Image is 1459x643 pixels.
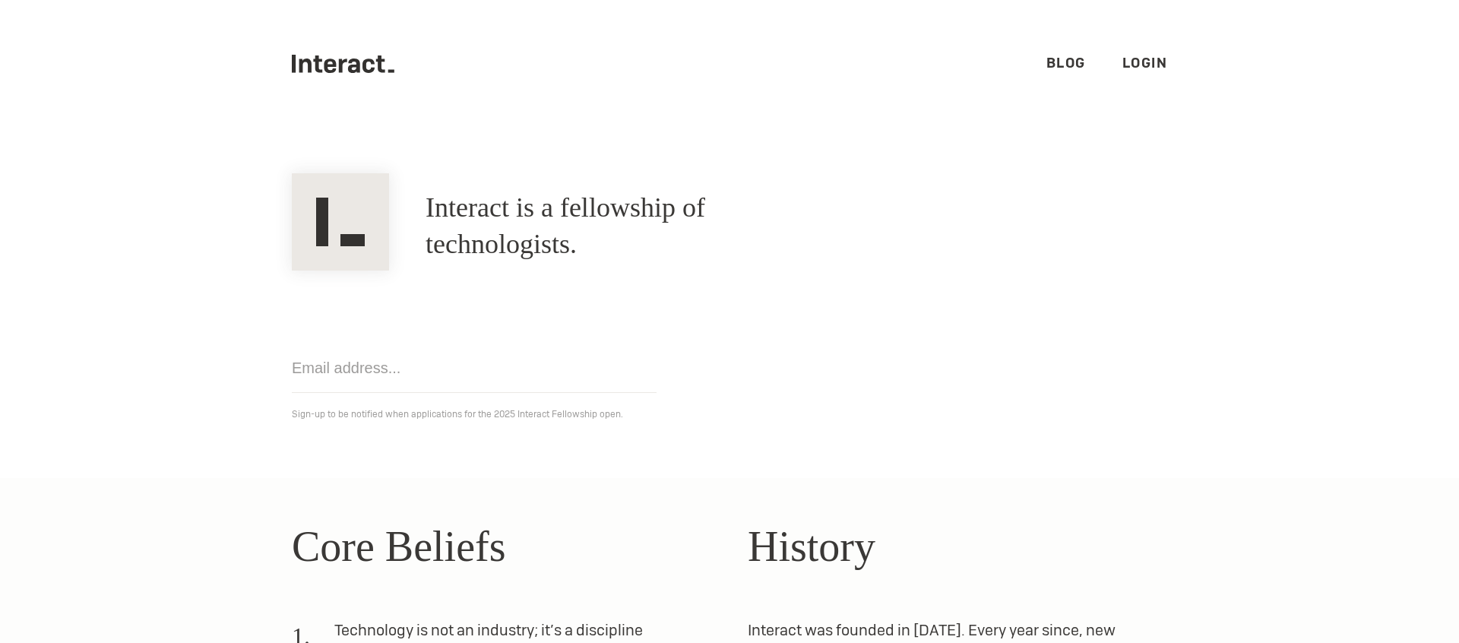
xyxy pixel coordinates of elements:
[292,405,1167,423] p: Sign-up to be notified when applications for the 2025 Interact Fellowship open.
[1122,54,1168,71] a: Login
[292,515,711,578] h2: Core Beliefs
[748,515,1167,578] h2: History
[292,173,389,271] img: Interact Logo
[292,344,657,393] input: Email address...
[1046,54,1086,71] a: Blog
[426,190,836,263] h1: Interact is a fellowship of technologists.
